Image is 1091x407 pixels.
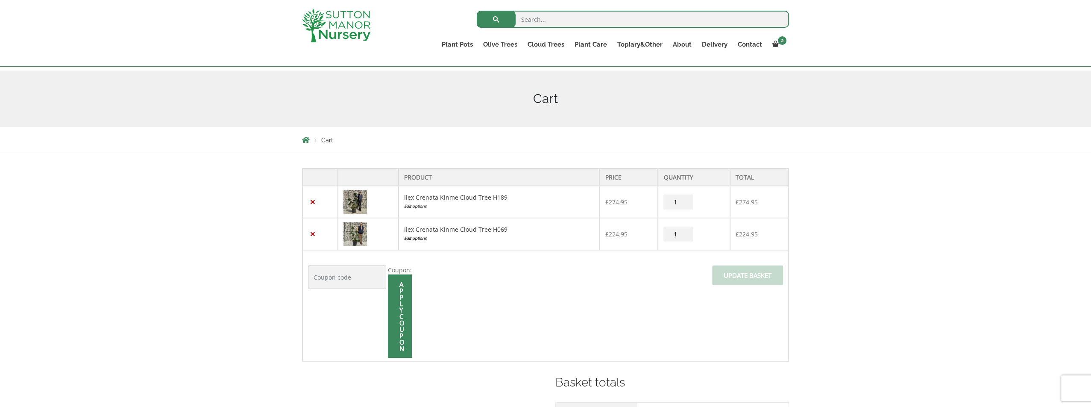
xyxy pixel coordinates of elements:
a: Olive Trees [478,38,522,50]
input: Search... [477,11,789,28]
h2: Basket totals [555,374,789,392]
span: £ [605,230,608,238]
input: Coupon code [308,265,386,289]
a: About [668,38,697,50]
a: Plant Pots [437,38,478,50]
img: Cart - DBB677CC 321A 4900 939E A6614BFA4A58 [343,222,367,246]
label: Coupon: [388,266,412,274]
a: Ilex Crenata Kinme Cloud Tree H189 [404,193,507,201]
a: Remove this item [308,198,317,206]
th: Price [599,168,658,186]
img: Cart - 6D0BD81C 19DA 4F1A 9F24 AB5FCDEC3EB6 [343,190,367,214]
a: Delivery [697,38,733,50]
a: Ilex Crenata Kinme Cloud Tree H069 [404,225,507,233]
bdi: 274.95 [736,198,758,206]
a: Cloud Trees [522,38,569,50]
span: £ [736,198,739,206]
input: Apply coupon [388,274,412,358]
bdi: 224.95 [736,230,758,238]
th: Quantity [658,168,730,186]
a: Contact [733,38,767,50]
input: Product quantity [663,195,693,209]
a: 2 [767,38,789,50]
th: Product [399,168,600,186]
input: Product quantity [663,227,693,242]
a: Edit options [404,202,594,211]
th: Total [730,168,789,186]
img: logo [302,9,370,42]
bdi: 274.95 [605,198,627,206]
a: Topiary&Other [612,38,668,50]
input: Update basket [712,265,783,285]
a: Plant Care [569,38,612,50]
bdi: 224.95 [605,230,627,238]
h1: Cart [302,91,789,106]
span: £ [736,230,739,238]
a: Remove this item [308,230,317,239]
a: Edit options [404,234,594,243]
nav: Breadcrumbs [302,136,789,143]
span: £ [605,198,608,206]
span: 2 [778,36,786,45]
span: Cart [321,137,333,144]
